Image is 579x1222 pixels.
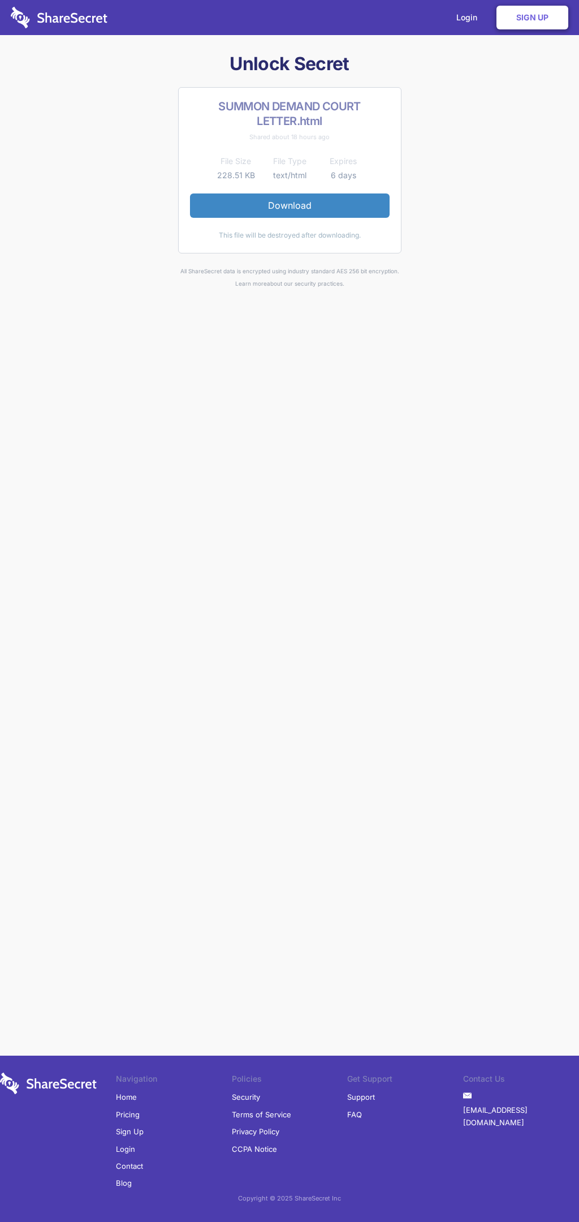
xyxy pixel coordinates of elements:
[116,1174,132,1191] a: Blog
[232,1088,260,1105] a: Security
[116,1141,135,1158] a: Login
[116,1088,137,1105] a: Home
[317,154,370,168] th: Expires
[463,1101,579,1131] a: [EMAIL_ADDRESS][DOMAIN_NAME]
[496,6,568,29] a: Sign Up
[347,1073,463,1088] li: Get Support
[263,169,317,182] td: text/html
[463,1073,579,1088] li: Contact Us
[232,1123,279,1140] a: Privacy Policy
[209,169,263,182] td: 228.51 KB
[11,7,107,28] img: logo-wordmark-white-trans-d4663122ce5f474addd5e946df7df03e33cb6a1c49d2221995e7729f52c070b2.svg
[232,1073,348,1088] li: Policies
[190,229,390,242] div: This file will be destroyed after downloading.
[116,1158,143,1174] a: Contact
[116,1106,140,1123] a: Pricing
[116,1123,144,1140] a: Sign Up
[190,131,390,143] div: Shared about 18 hours ago
[317,169,370,182] td: 6 days
[209,154,263,168] th: File Size
[347,1106,362,1123] a: FAQ
[347,1088,375,1105] a: Support
[263,154,317,168] th: File Type
[232,1141,277,1158] a: CCPA Notice
[116,1073,232,1088] li: Navigation
[235,280,267,287] a: Learn more
[190,193,390,217] a: Download
[190,99,390,128] h2: SUMMON DEMAND COURT LETTER.html
[232,1106,291,1123] a: Terms of Service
